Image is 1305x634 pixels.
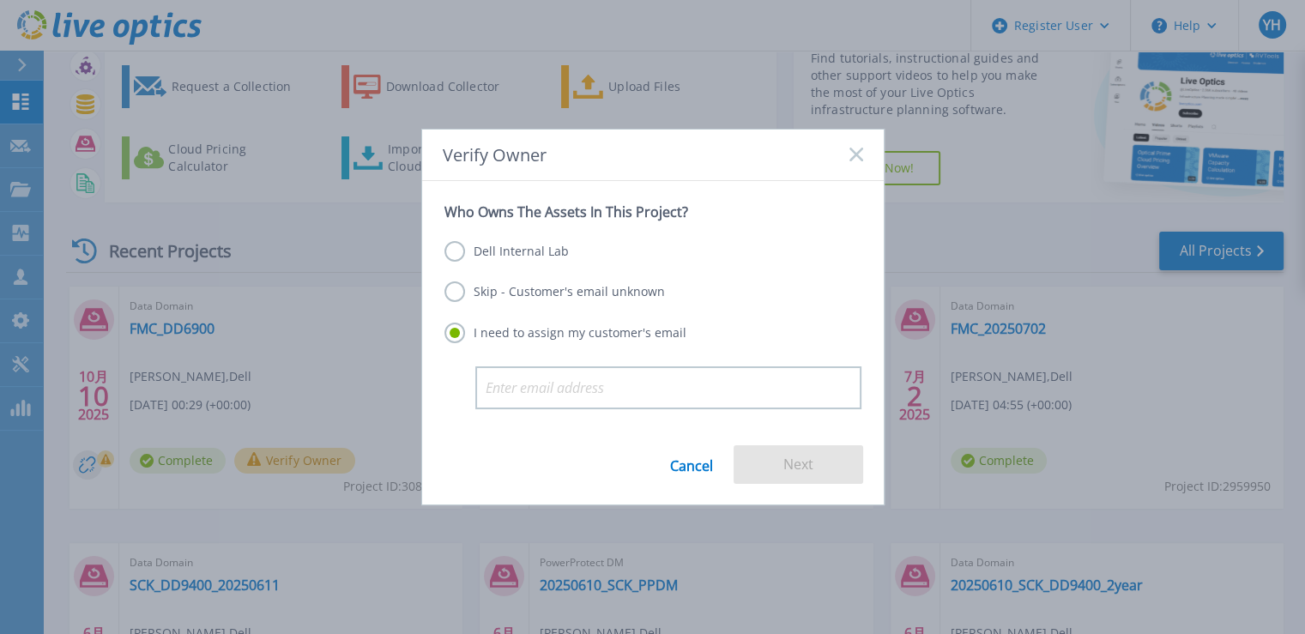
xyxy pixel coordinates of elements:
[444,203,861,220] p: Who Owns The Assets In This Project?
[475,366,861,409] input: Enter email address
[444,323,686,343] label: I need to assign my customer's email
[444,281,665,302] label: Skip - Customer's email unknown
[670,445,713,484] a: Cancel
[443,145,547,165] span: Verify Owner
[734,445,863,484] button: Next
[444,241,569,262] label: Dell Internal Lab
